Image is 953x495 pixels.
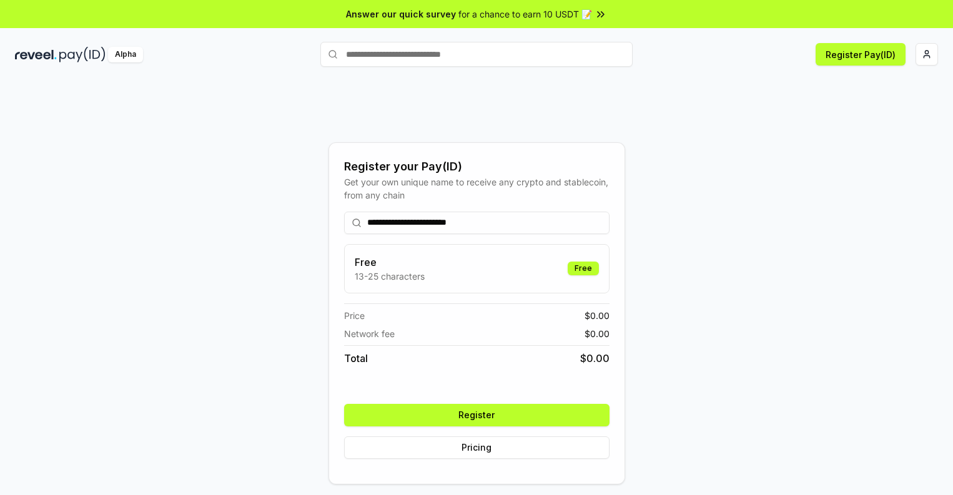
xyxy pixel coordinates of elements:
[580,351,610,366] span: $ 0.00
[355,255,425,270] h3: Free
[346,7,456,21] span: Answer our quick survey
[344,175,610,202] div: Get your own unique name to receive any crypto and stablecoin, from any chain
[816,43,906,66] button: Register Pay(ID)
[15,47,57,62] img: reveel_dark
[108,47,143,62] div: Alpha
[344,309,365,322] span: Price
[585,327,610,340] span: $ 0.00
[568,262,599,275] div: Free
[344,436,610,459] button: Pricing
[585,309,610,322] span: $ 0.00
[59,47,106,62] img: pay_id
[344,404,610,426] button: Register
[355,270,425,283] p: 13-25 characters
[344,351,368,366] span: Total
[344,327,395,340] span: Network fee
[458,7,592,21] span: for a chance to earn 10 USDT 📝
[344,158,610,175] div: Register your Pay(ID)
